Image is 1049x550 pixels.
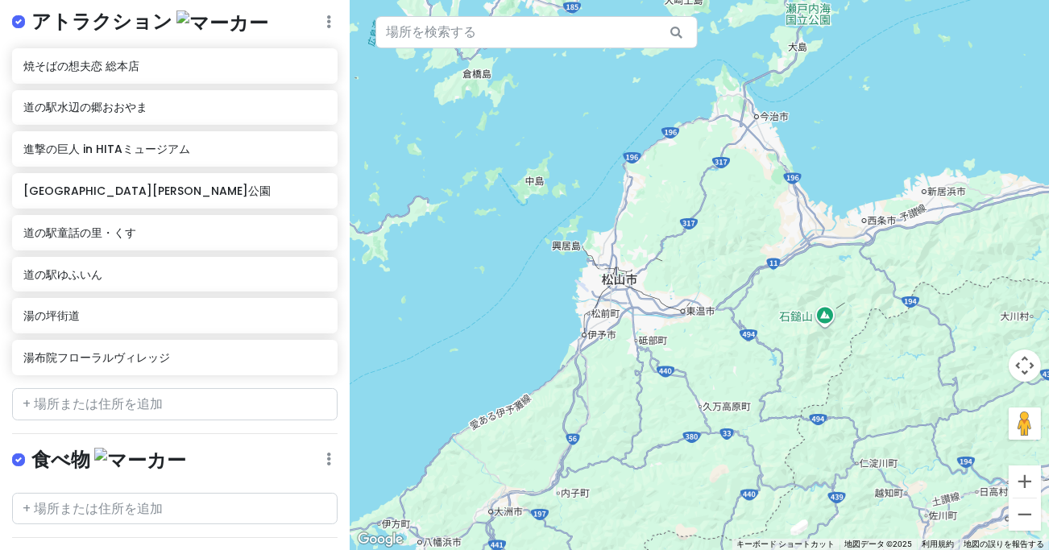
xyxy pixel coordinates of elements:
[354,529,407,550] a: Google マップでこの地域を開きます（新しいウィンドウが開きます）
[844,540,912,548] font: 地図データ ©2025
[23,308,80,324] font: 湯の坪街道
[736,539,835,550] button: キーボード反対
[12,493,338,525] input: + 場所または住所を追加
[23,58,139,74] font: 焼そばの想夫恋 総本店
[23,225,136,241] font: 道の駅童話の里・くす
[23,99,147,115] font: 道の駅水辺の郷おおやま
[23,349,170,366] font: 湯布院フローラルヴィレッジ
[1009,349,1041,382] button: 地図のカメラ コントロール
[31,8,172,35] font: アトラクション
[176,10,268,35] img: マーカー
[375,16,698,48] input: 場所を検索する
[1009,407,1041,440] button: 地図上にペグマンを落として、ストリートビューを開きます
[1009,498,1041,531] button: ズームアウト
[12,388,338,420] input: + 場所または住所を追加
[23,141,190,157] font: 進撃の巨人 in HITAミュージアム
[1009,465,1041,498] button: ズームイン
[23,267,102,283] font: 道の駅ゆふいん
[964,540,1044,548] a: 地図の誤りを報告する
[922,540,954,548] a: 利用規約
[94,448,186,473] img: マーカー
[354,529,407,550] img: グーグル
[31,446,90,473] font: 食べ物
[23,183,271,199] font: [GEOGRAPHIC_DATA][PERSON_NAME]公園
